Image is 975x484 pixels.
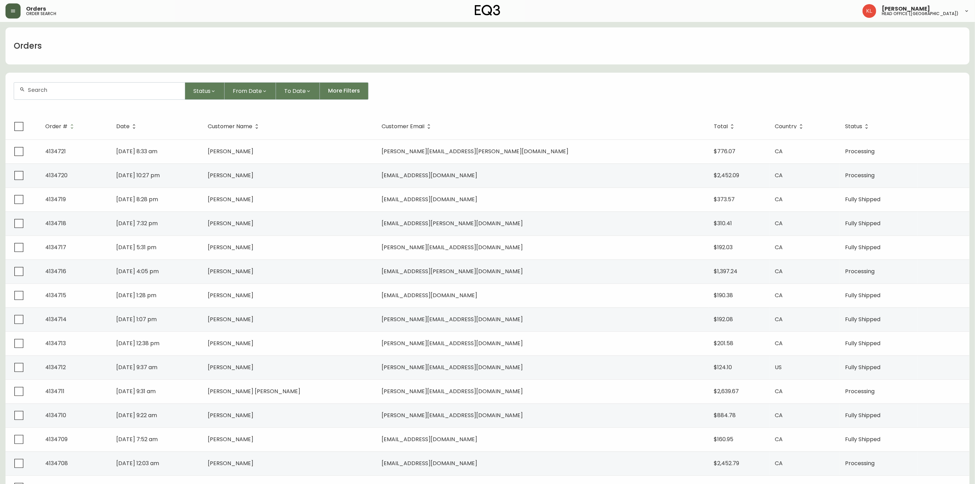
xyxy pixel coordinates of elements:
span: [PERSON_NAME] [208,291,253,299]
span: Customer Name [208,123,261,130]
span: Country [775,124,797,129]
h5: head office ([GEOGRAPHIC_DATA]) [882,12,959,16]
h1: Orders [14,40,42,52]
span: 4134714 [45,315,67,323]
span: Fully Shipped [845,339,880,347]
span: 4134712 [45,363,66,371]
span: From Date [233,87,262,95]
span: Processing [845,459,875,467]
span: 4134721 [45,147,66,155]
span: CA [775,147,783,155]
span: [DATE] 8:28 pm [116,195,158,203]
span: More Filters [328,87,360,95]
span: Fully Shipped [845,195,880,203]
span: [PERSON_NAME][EMAIL_ADDRESS][PERSON_NAME][DOMAIN_NAME] [382,147,568,155]
span: Fully Shipped [845,363,880,371]
span: [DATE] 9:31 am [116,387,156,395]
span: $160.95 [714,435,733,443]
span: Customer Name [208,124,252,129]
span: $1,397.24 [714,267,737,275]
span: [EMAIL_ADDRESS][PERSON_NAME][DOMAIN_NAME] [382,219,523,227]
span: [PERSON_NAME][EMAIL_ADDRESS][DOMAIN_NAME] [382,363,523,371]
span: $192.03 [714,243,733,251]
span: [PERSON_NAME] [208,147,253,155]
span: Processing [845,267,875,275]
span: Country [775,123,806,130]
span: [PERSON_NAME][EMAIL_ADDRESS][DOMAIN_NAME] [382,315,523,323]
span: Fully Shipped [845,291,880,299]
span: CA [775,291,783,299]
span: Customer Email [382,124,424,129]
span: Fully Shipped [845,315,880,323]
span: [PERSON_NAME][EMAIL_ADDRESS][DOMAIN_NAME] [382,387,523,395]
span: 4134719 [45,195,66,203]
span: Fully Shipped [845,435,880,443]
span: $201.58 [714,339,733,347]
span: 4134710 [45,411,66,419]
span: Fully Shipped [845,411,880,419]
span: Date [116,123,139,130]
span: Processing [845,171,875,179]
span: CA [775,267,783,275]
span: [PERSON_NAME] [208,267,253,275]
span: 4134717 [45,243,66,251]
span: 4134720 [45,171,68,179]
span: [DATE] 7:32 pm [116,219,158,227]
span: CA [775,243,783,251]
span: CA [775,459,783,467]
span: [PERSON_NAME] [208,339,253,347]
span: Customer Email [382,123,433,130]
span: $2,452.09 [714,171,739,179]
h5: order search [26,12,56,16]
span: $776.07 [714,147,735,155]
span: CA [775,387,783,395]
span: [PERSON_NAME] [208,315,253,323]
img: 2c0c8aa7421344cf0398c7f872b772b5 [863,4,876,18]
span: [DATE] 1:07 pm [116,315,157,323]
span: Status [845,124,862,129]
span: Order # [45,124,68,129]
span: [DATE] 7:52 am [116,435,158,443]
span: [EMAIL_ADDRESS][DOMAIN_NAME] [382,195,477,203]
span: $884.78 [714,411,736,419]
span: To Date [284,87,306,95]
span: Orders [26,6,46,12]
span: [DATE] 8:33 am [116,147,157,155]
button: More Filters [320,82,369,100]
span: 4134708 [45,459,68,467]
span: [EMAIL_ADDRESS][DOMAIN_NAME] [382,435,477,443]
span: Total [714,123,737,130]
span: [DATE] 9:37 am [116,363,157,371]
span: [EMAIL_ADDRESS][DOMAIN_NAME] [382,291,477,299]
img: logo [475,5,500,16]
span: CA [775,315,783,323]
span: Processing [845,147,875,155]
span: [PERSON_NAME] [208,459,253,467]
span: 4134716 [45,267,66,275]
span: Date [116,124,130,129]
span: US [775,363,782,371]
span: [DATE] 5:31 pm [116,243,156,251]
span: [DATE] 9:22 am [116,411,157,419]
input: Search [28,87,179,93]
button: Status [185,82,225,100]
span: $192.08 [714,315,733,323]
span: $373.57 [714,195,735,203]
span: [DATE] 12:03 am [116,459,159,467]
span: Status [193,87,210,95]
span: CA [775,435,783,443]
span: $2,452.79 [714,459,739,467]
span: [PERSON_NAME] [208,363,253,371]
span: [DATE] 4:05 pm [116,267,159,275]
span: [PERSON_NAME] [882,6,930,12]
span: $310.41 [714,219,732,227]
span: Fully Shipped [845,219,880,227]
span: 4134718 [45,219,66,227]
span: Processing [845,387,875,395]
span: 4134715 [45,291,66,299]
button: From Date [225,82,276,100]
button: To Date [276,82,320,100]
span: Total [714,124,728,129]
span: Fully Shipped [845,243,880,251]
span: [EMAIL_ADDRESS][DOMAIN_NAME] [382,459,477,467]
